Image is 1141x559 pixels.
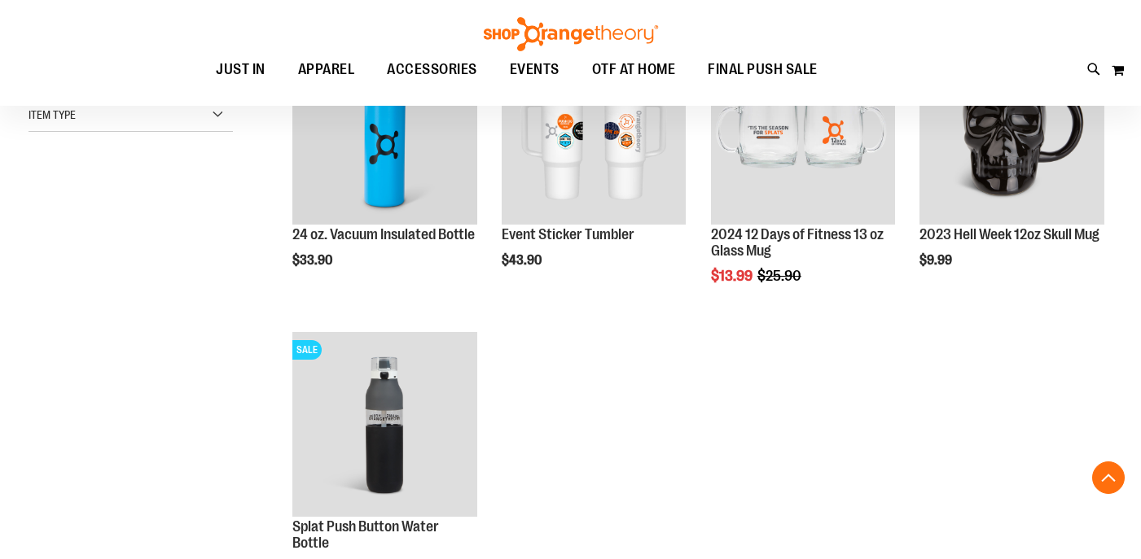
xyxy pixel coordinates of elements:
span: EVENTS [510,51,560,88]
img: Product image for Hell Week 12oz Skull Mug [919,40,1104,225]
a: OTF 40 oz. Sticker TumblerNEW [502,40,687,227]
span: $9.99 [919,253,954,268]
a: 24 oz. Vacuum Insulated Bottle [292,226,475,242]
img: 24 oz. Vacuum Insulated Bottle [292,40,477,225]
a: Splat Push Button Water Bottle [292,518,439,551]
div: product [911,32,1112,308]
img: Main image of 2024 12 Days of Fitness 13 oz Glass Mug [711,40,896,225]
div: product [703,32,904,325]
span: ACCESSORIES [387,51,477,88]
a: FINAL PUSH SALE [691,51,834,89]
span: $43.90 [502,253,544,268]
a: 2023 Hell Week 12oz Skull Mug [919,226,1099,242]
span: $13.99 [711,268,755,284]
a: Event Sticker Tumbler [502,226,634,242]
span: $33.90 [292,253,335,268]
button: Back To Top [1092,461,1125,494]
span: JUST IN [216,51,266,88]
a: Product image for 25oz. Splat Push Button Water Bottle GreySALE [292,332,477,519]
span: $25.90 [757,268,804,284]
a: JUST IN [200,51,282,89]
img: Shop Orangetheory [481,17,660,51]
a: 24 oz. Vacuum Insulated BottleNEW [292,40,477,227]
a: Main image of 2024 12 Days of Fitness 13 oz Glass MugSALE [711,40,896,227]
img: OTF 40 oz. Sticker Tumbler [502,40,687,225]
span: SALE [292,340,322,360]
a: OTF AT HOME [576,51,692,89]
a: APPAREL [282,51,371,89]
div: product [284,32,485,308]
span: OTF AT HOME [592,51,676,88]
span: APPAREL [298,51,355,88]
a: 2024 12 Days of Fitness 13 oz Glass Mug [711,226,884,259]
img: Product image for 25oz. Splat Push Button Water Bottle Grey [292,332,477,517]
a: ACCESSORIES [371,51,494,88]
a: EVENTS [494,51,576,89]
span: FINAL PUSH SALE [708,51,818,88]
a: Product image for Hell Week 12oz Skull MugSALE [919,40,1104,227]
span: Item Type [29,108,76,121]
div: product [494,32,695,308]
